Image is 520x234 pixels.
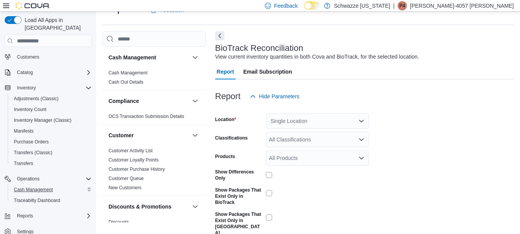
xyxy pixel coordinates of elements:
button: Compliance [191,96,200,106]
span: Inventory Manager (Classic) [11,116,92,125]
span: Catalog [14,68,92,77]
button: Open list of options [358,155,365,161]
h3: Cash Management [109,54,156,61]
span: Manifests [11,126,92,136]
a: Customer Loyalty Points [109,157,159,163]
span: Customers [14,52,92,62]
div: View current inventory quantities in both Cova and BioTrack, for the selected location. [215,53,419,61]
span: Customer Activity List [109,148,153,154]
button: Catalog [14,68,36,77]
span: Traceabilty Dashboard [11,196,92,205]
input: Dark Mode [304,2,320,10]
span: Cash Management [11,185,92,194]
h3: Discounts & Promotions [109,203,171,210]
span: Reports [17,213,33,219]
button: Cash Management [191,53,200,62]
h3: Report [215,92,241,101]
button: Compliance [109,97,189,105]
span: New Customers [109,185,141,191]
a: New Customers [109,185,141,190]
span: Customer Purchase History [109,166,165,172]
button: Catalog [2,67,95,78]
label: Classifications [215,135,248,141]
h3: Compliance [109,97,139,105]
span: Purchase Orders [14,139,49,145]
button: Reports [2,210,95,221]
div: Cash Management [102,68,206,90]
span: Discounts [109,219,129,225]
a: Adjustments (Classic) [11,94,62,103]
div: Compliance [102,112,206,124]
h3: BioTrack Reconciliation [215,44,303,53]
span: Customer Loyalty Points [109,157,159,163]
button: Customers [2,51,95,62]
span: Manifests [14,128,33,134]
div: Customer [102,146,206,195]
button: Cash Management [109,54,189,61]
span: Feedback [274,2,298,10]
label: Show Differences Only [215,169,263,181]
a: Traceabilty Dashboard [11,196,63,205]
span: Inventory [17,85,36,91]
a: Purchase Orders [11,137,52,146]
a: OCS Transaction Submission Details [109,114,184,119]
span: P4 [400,1,405,10]
span: Email Subscription [243,64,292,79]
span: Cash Management [109,70,147,76]
button: Purchase Orders [8,136,95,147]
p: | [393,1,395,10]
a: Manifests [11,126,37,136]
a: Inventory Manager (Classic) [11,116,75,125]
span: Inventory Count [14,106,47,113]
span: Customers [17,54,39,60]
span: Inventory Count [11,105,92,114]
button: Next [215,31,224,40]
span: Catalog [17,69,33,76]
span: Transfers (Classic) [11,148,92,157]
span: OCS Transaction Submission Details [109,113,184,120]
button: Discounts & Promotions [109,203,189,210]
span: Hide Parameters [259,93,299,100]
a: Cash Management [11,185,56,194]
span: Traceabilty Dashboard [14,197,60,204]
span: Report [217,64,234,79]
span: Adjustments (Classic) [14,96,59,102]
button: Traceabilty Dashboard [8,195,95,206]
button: Open list of options [358,118,365,124]
label: Show Packages That Exist Only in BioTrack [215,187,263,205]
button: Open list of options [358,136,365,143]
h3: Customer [109,131,134,139]
span: Cash Management [14,187,53,193]
button: Transfers [8,158,95,169]
span: Operations [17,176,40,182]
button: Transfers (Classic) [8,147,95,158]
button: Adjustments (Classic) [8,93,95,104]
a: Cash Management [109,70,147,76]
span: Inventory Manager (Classic) [14,117,72,123]
a: Inventory Count [11,105,50,114]
p: [PERSON_NAME]-4057 [PERSON_NAME] [410,1,514,10]
button: Operations [2,173,95,184]
button: Customer [191,131,200,140]
a: Discounts [109,219,129,225]
div: Patrick-4057 Leyba [398,1,407,10]
button: Inventory Count [8,104,95,115]
span: Operations [14,174,92,183]
label: Products [215,153,235,160]
span: Transfers (Classic) [14,150,52,156]
a: Cash Out Details [109,79,144,85]
label: Location [215,116,236,123]
span: Adjustments (Classic) [11,94,92,103]
button: Inventory Manager (Classic) [8,115,95,126]
span: Reports [14,211,92,221]
button: Hide Parameters [247,89,303,104]
a: Customer Queue [109,176,144,181]
a: Transfers (Classic) [11,148,55,157]
a: Transfers [11,159,36,168]
span: Inventory [14,83,92,93]
button: Customer [109,131,189,139]
button: Inventory [2,82,95,93]
button: Cash Management [8,184,95,195]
